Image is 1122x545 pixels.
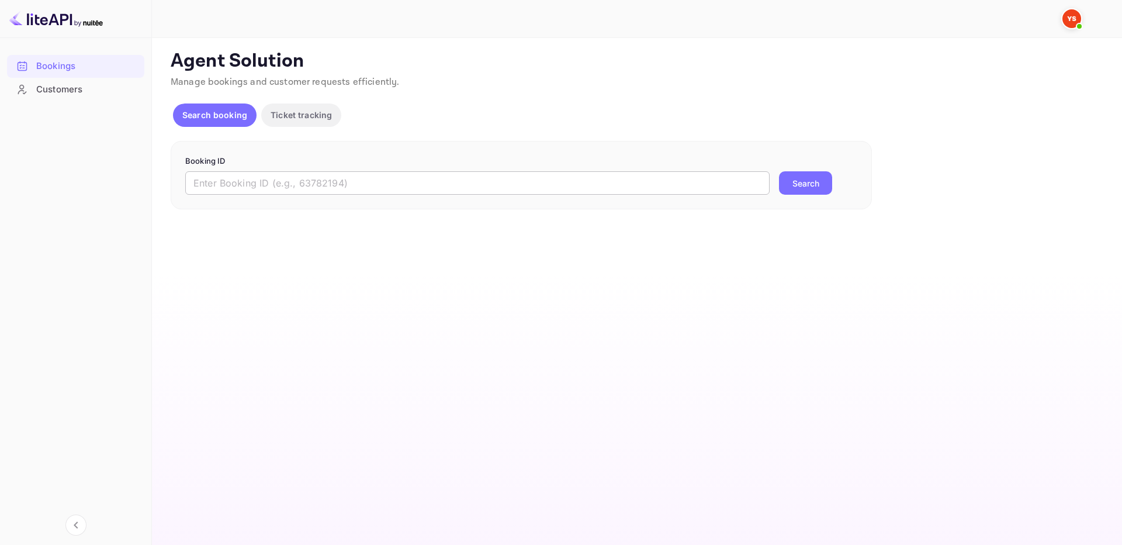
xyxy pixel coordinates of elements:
div: Customers [36,83,138,96]
a: Bookings [7,55,144,77]
div: Bookings [7,55,144,78]
p: Booking ID [185,156,857,167]
p: Search booking [182,109,247,121]
div: Bookings [36,60,138,73]
span: Manage bookings and customer requests efficiently. [171,76,400,88]
p: Ticket tracking [271,109,332,121]
p: Agent Solution [171,50,1101,73]
img: Yandex Support [1062,9,1081,28]
button: Collapse navigation [65,515,86,536]
input: Enter Booking ID (e.g., 63782194) [185,171,770,195]
img: LiteAPI logo [9,9,103,28]
button: Search [779,171,832,195]
a: Customers [7,78,144,100]
div: Customers [7,78,144,101]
